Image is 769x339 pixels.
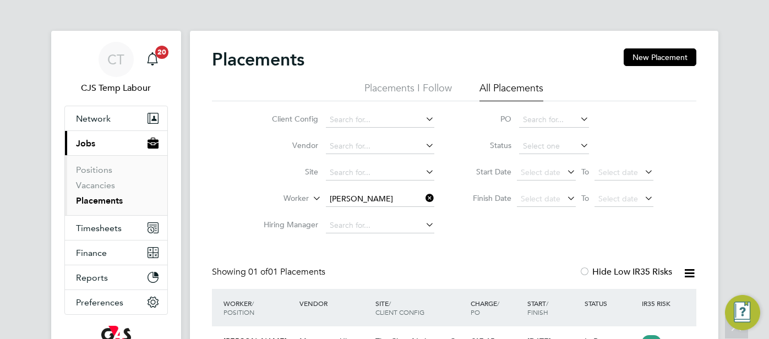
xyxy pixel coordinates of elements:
div: Jobs [65,155,167,215]
button: Preferences [65,290,167,314]
button: Engage Resource Center [725,295,760,330]
span: Preferences [76,297,123,308]
li: Placements I Follow [364,81,452,101]
div: Worker [221,293,297,322]
button: Reports [65,265,167,289]
label: PO [462,114,511,124]
span: Select date [521,194,560,204]
label: Hide Low IR35 Risks [579,266,672,277]
div: Status [582,293,639,313]
span: Finance [76,248,107,258]
span: 01 of [248,266,268,277]
input: Search for... [326,218,434,233]
span: Select date [598,167,638,177]
div: IR35 Risk [639,293,677,313]
input: Search for... [326,165,434,181]
span: Timesheets [76,223,122,233]
a: Positions [76,165,112,175]
label: Hiring Manager [255,220,318,229]
input: Select one [519,139,589,154]
span: Jobs [76,138,95,149]
span: Network [76,113,111,124]
label: Finish Date [462,193,511,203]
span: Reports [76,272,108,283]
span: CT [107,52,124,67]
span: CJS Temp Labour [64,81,168,95]
span: To [578,191,592,205]
label: Site [255,167,318,177]
div: Showing [212,266,328,278]
label: Vendor [255,140,318,150]
div: Charge [468,293,525,322]
span: 01 Placements [248,266,325,277]
span: Select date [598,194,638,204]
span: To [578,165,592,179]
span: / Client Config [375,299,424,316]
input: Search for... [519,112,589,128]
label: Status [462,140,511,150]
span: 20 [155,46,168,59]
li: All Placements [479,81,543,101]
label: Client Config [255,114,318,124]
button: New Placement [624,48,696,66]
label: Start Date [462,167,511,177]
input: Search for... [326,192,434,207]
button: Jobs [65,131,167,155]
input: Search for... [326,112,434,128]
a: Placements [76,195,123,206]
a: 20 [141,42,163,77]
h2: Placements [212,48,304,70]
a: CTCJS Temp Labour [64,42,168,95]
span: / PO [471,299,499,316]
span: Select date [521,167,560,177]
div: Vendor [297,293,373,313]
span: / Finish [527,299,548,316]
button: Timesheets [65,216,167,240]
button: Finance [65,240,167,265]
button: Network [65,106,167,130]
span: / Position [223,299,254,316]
label: Worker [246,193,309,204]
input: Search for... [326,139,434,154]
div: Site [373,293,468,322]
a: Vacancies [76,180,115,190]
div: Start [525,293,582,322]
